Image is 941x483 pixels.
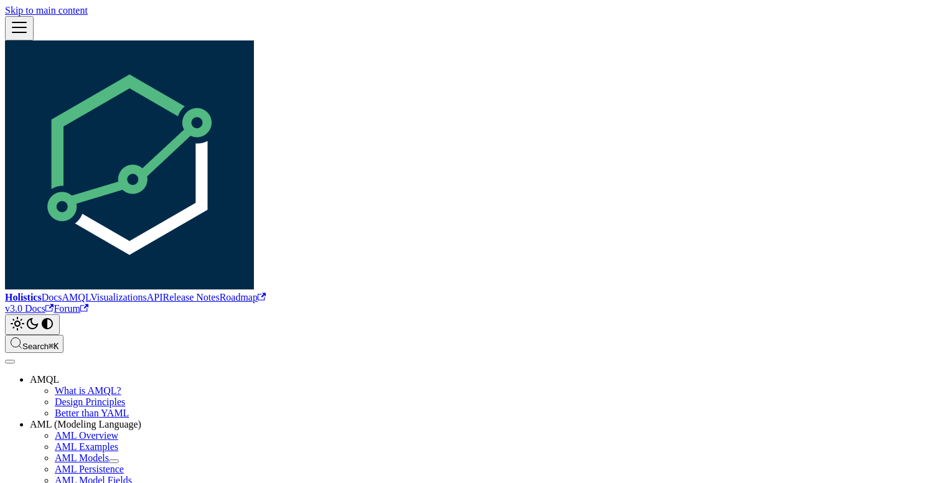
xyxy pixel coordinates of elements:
a: AML Examples [55,441,118,452]
img: Holistics [5,40,254,289]
a: API [147,292,163,302]
a: Release Notes [163,292,220,302]
a: Forum [54,303,88,314]
div: Skip to main content [5,5,936,16]
a: AML (Modeling Language) [30,419,141,429]
nav: Main [5,16,936,353]
a: AML Models [55,453,109,463]
button: Expand sidebar category 'AML Models' [109,459,119,463]
a: AML Overview [55,430,118,441]
a: Roadmap [220,292,266,302]
a: AMQL [62,292,91,302]
button: Switch between dark and light mode (currently light mode) [5,314,60,335]
button: Search (Command+K) [5,335,63,353]
button: Toggle navigation bar [5,16,34,40]
a: Design Principles [55,396,125,407]
a: v3.0 Docs [5,303,54,314]
b: Holistics [5,292,42,302]
kbd: ⌘ [49,342,54,351]
a: Better than YAML [55,408,129,418]
a: What is AMQL? [55,385,121,396]
kbd: K [54,342,59,351]
a: Docs [42,292,62,302]
a: HolisticsHolistics [5,40,936,302]
a: AML Persistence [55,464,124,474]
button: Scroll back to top [5,360,15,363]
a: Visualizations [90,292,147,302]
a: Skip to main content [5,5,88,16]
a: AMQL [30,374,59,385]
span: Search [22,342,49,351]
